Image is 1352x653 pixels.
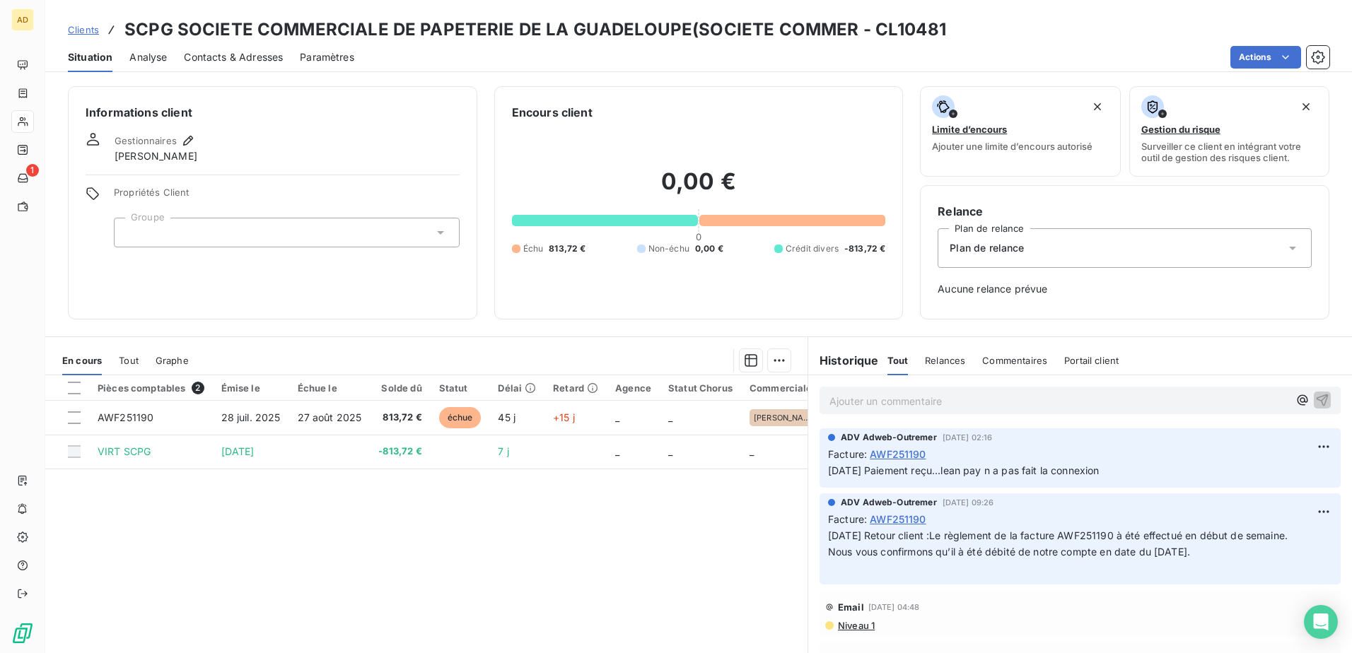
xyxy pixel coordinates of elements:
span: Gestionnaires [115,135,177,146]
span: Facture : [828,447,867,461]
span: Échu [523,242,544,255]
span: 27 août 2025 [298,411,362,423]
div: Statut [439,382,482,394]
span: [DATE] 02:16 [943,433,993,442]
span: VIRT SCPG [98,445,151,457]
span: Analyse [129,50,167,64]
span: [PERSON_NAME] [754,413,816,422]
span: Plan de relance [950,241,1024,255]
span: Propriétés Client [114,187,460,206]
div: Pièces comptables [98,382,204,394]
span: [DATE] [221,445,255,457]
span: -813,72 € [844,242,885,255]
span: [DATE] Retour client :Le règlement de la facture AWF251190 à été effectué en début de semaine. [828,529,1288,541]
div: Commerciale [750,382,820,394]
span: 1 [26,164,39,177]
span: _ [615,411,619,423]
h2: 0,00 € [512,167,886,210]
span: Contacts & Adresses [184,50,283,64]
span: +15 j [553,411,575,423]
div: Délai [498,382,536,394]
h6: Informations client [86,104,460,121]
span: [DATE] 09:26 [943,498,994,507]
a: Clients [68,23,99,37]
button: Gestion du risqueSurveiller ce client en intégrant votre outil de gestion des risques client. [1129,86,1329,177]
span: Facture : [828,512,867,526]
span: [DATE] Paiement reçu...lean pay n a pas fait la connexion [828,464,1100,476]
span: Email [838,601,864,613]
h3: SCPG SOCIETE COMMERCIALE DE PAPETERIE DE LA GUADELOUPE(SOCIETE COMMER - CL10481 [124,17,946,42]
div: Open Intercom Messenger [1304,605,1338,639]
button: Actions [1230,46,1301,69]
span: Portail client [1064,355,1119,366]
span: Ajouter une limite d’encours autorisé [932,141,1092,152]
span: _ [750,445,754,457]
span: 0 [696,231,701,242]
span: Relances [925,355,965,366]
span: Niveau 1 [837,620,875,631]
span: En cours [62,355,102,366]
span: échue [439,407,482,428]
span: Tout [887,355,909,366]
div: Retard [553,382,598,394]
h6: Encours client [512,104,593,121]
span: 28 juil. 2025 [221,411,281,423]
h6: Historique [808,352,879,369]
span: AWF251190 [870,512,926,526]
div: Solde dû [378,382,421,394]
span: [DATE] 04:48 [868,603,920,611]
span: Crédit divers [786,242,839,255]
span: Nous vous confirmons qu’il à été débité de notre compte en date du [DATE]. [828,546,1190,558]
span: AWF251190 [870,447,926,461]
span: ADV Adweb-Outremer [841,496,937,509]
span: _ [615,445,619,457]
div: Statut Chorus [668,382,733,394]
span: Limite d’encours [932,124,1007,135]
span: Tout [119,355,139,366]
span: Non-échu [648,242,689,255]
div: Échue le [298,382,362,394]
span: ADV Adweb-Outremer [841,431,937,444]
span: 2 [192,382,204,394]
h6: Relance [938,203,1312,220]
span: Graphe [156,355,189,366]
span: 0,00 € [695,242,723,255]
div: Émise le [221,382,281,394]
span: AWF251190 [98,411,153,423]
img: Logo LeanPay [11,622,34,645]
span: Aucune relance prévue [938,282,1312,296]
span: 7 j [498,445,508,457]
span: _ [668,411,672,423]
span: 45 j [498,411,515,423]
span: 813,72 € [378,411,421,425]
span: [PERSON_NAME] [115,149,197,163]
span: Commentaires [982,355,1047,366]
span: -813,72 € [378,445,421,459]
span: _ [668,445,672,457]
div: AD [11,8,34,31]
button: Limite d’encoursAjouter une limite d’encours autorisé [920,86,1120,177]
div: Agence [615,382,651,394]
span: Gestion du risque [1141,124,1220,135]
input: Ajouter une valeur [126,226,137,239]
span: Clients [68,24,99,35]
span: Situation [68,50,112,64]
span: Paramètres [300,50,354,64]
span: 813,72 € [549,242,585,255]
span: Surveiller ce client en intégrant votre outil de gestion des risques client. [1141,141,1317,163]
